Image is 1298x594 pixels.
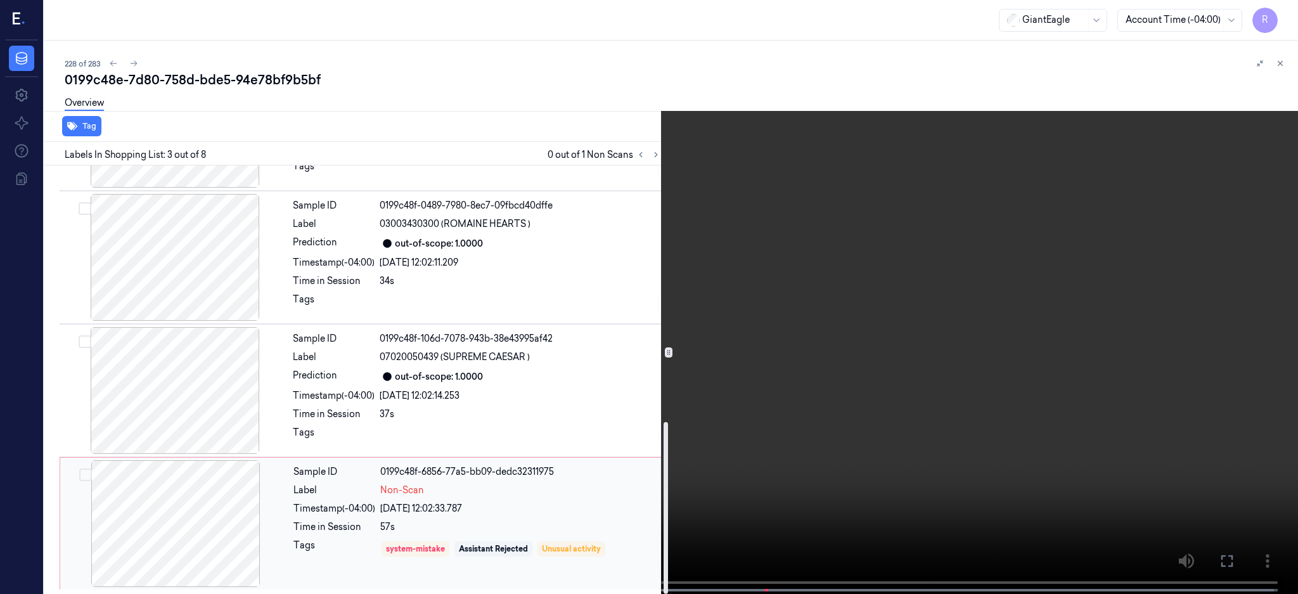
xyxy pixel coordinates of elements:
[293,426,375,446] div: Tags
[293,520,375,534] div: Time in Session
[79,335,91,348] button: Select row
[293,351,375,364] div: Label
[380,351,530,364] span: 07020050439 (SUPREME CAESAR )
[459,543,528,555] div: Assistant Rejected
[1252,8,1278,33] button: R
[293,217,375,231] div: Label
[293,465,375,479] div: Sample ID
[293,332,375,345] div: Sample ID
[380,199,661,212] div: 0199c48f-0489-7980-8ec7-09fbcd40dffe
[79,468,92,481] button: Select row
[293,389,375,403] div: Timestamp (-04:00)
[293,369,375,384] div: Prediction
[380,389,661,403] div: [DATE] 12:02:14.253
[380,256,661,269] div: [DATE] 12:02:11.209
[293,408,375,421] div: Time in Session
[380,465,660,479] div: 0199c48f-6856-77a5-bb09-dedc32311975
[293,539,375,559] div: Tags
[395,370,483,384] div: out-of-scope: 1.0000
[293,293,375,313] div: Tags
[380,274,661,288] div: 34s
[65,58,101,69] span: 228 of 283
[380,332,661,345] div: 0199c48f-106d-7078-943b-38e43995af42
[380,520,660,534] div: 57s
[380,408,661,421] div: 37s
[293,274,375,288] div: Time in Session
[65,148,206,162] span: Labels In Shopping List: 3 out of 8
[548,147,664,162] span: 0 out of 1 Non Scans
[65,96,104,111] a: Overview
[293,199,375,212] div: Sample ID
[380,484,424,497] span: Non-Scan
[380,217,530,231] span: 03003430300 (ROMAINE HEARTS )
[79,202,91,215] button: Select row
[293,502,375,515] div: Timestamp (-04:00)
[542,543,601,555] div: Unusual activity
[380,502,660,515] div: [DATE] 12:02:33.787
[293,484,375,497] div: Label
[293,236,375,251] div: Prediction
[395,237,483,250] div: out-of-scope: 1.0000
[293,256,375,269] div: Timestamp (-04:00)
[62,116,101,136] button: Tag
[65,71,1288,89] div: 0199c48e-7d80-758d-bde5-94e78bf9b5bf
[386,543,445,555] div: system-mistake
[293,160,375,180] div: Tags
